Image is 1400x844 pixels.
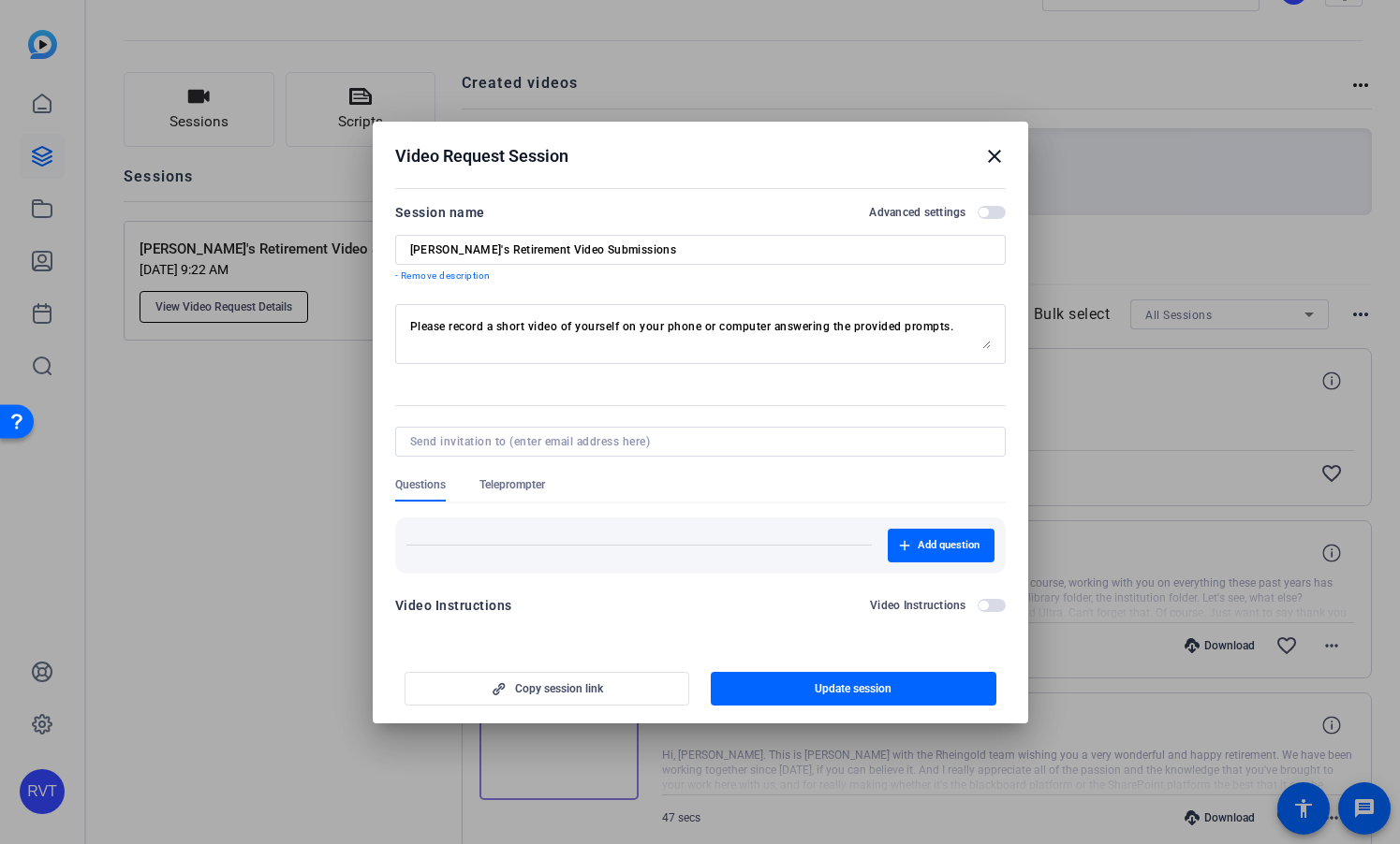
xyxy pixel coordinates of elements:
[888,529,995,562] button: Add question
[479,477,545,492] span: Teleprompter
[869,205,965,220] h2: Advanced settings
[405,672,690,706] button: Copy session link
[515,681,603,696] span: Copy session link
[918,538,980,553] span: Add question
[711,672,996,706] button: Update session
[395,201,485,224] div: Session name
[870,598,966,613] h2: Video Instructions
[410,242,991,257] input: Enter Session Name
[983,145,1006,167] mat-icon: close
[395,594,512,617] div: Video Instructions
[410,434,983,449] input: Send invitation to (enter email address here)
[395,269,1006,284] p: - Remove description
[815,681,892,696] span: Update session
[395,145,1006,167] div: Video Request Session
[395,477,446,492] span: Questions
